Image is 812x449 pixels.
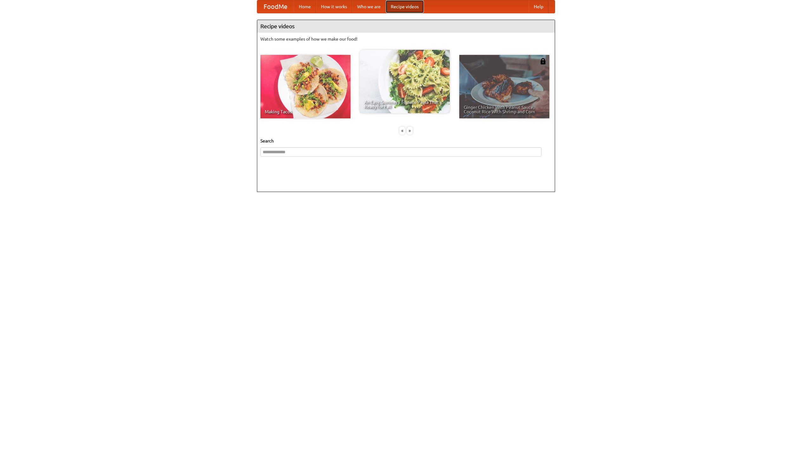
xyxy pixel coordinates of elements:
h4: Recipe videos [257,20,555,33]
img: 483408.png [540,58,546,64]
a: An Easy, Summery Tomato Pasta That's Ready for Fall [360,50,450,113]
span: Making Tacos [265,109,346,114]
a: Who we are [352,0,386,13]
a: Help [529,0,548,13]
span: An Easy, Summery Tomato Pasta That's Ready for Fall [364,100,445,109]
a: How it works [316,0,352,13]
a: Making Tacos [260,55,350,118]
h5: Search [260,138,552,144]
a: Recipe videos [386,0,424,13]
div: » [407,127,413,135]
a: Home [294,0,316,13]
a: FoodMe [257,0,294,13]
div: « [399,127,405,135]
p: Watch some examples of how we make our food! [260,36,552,42]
